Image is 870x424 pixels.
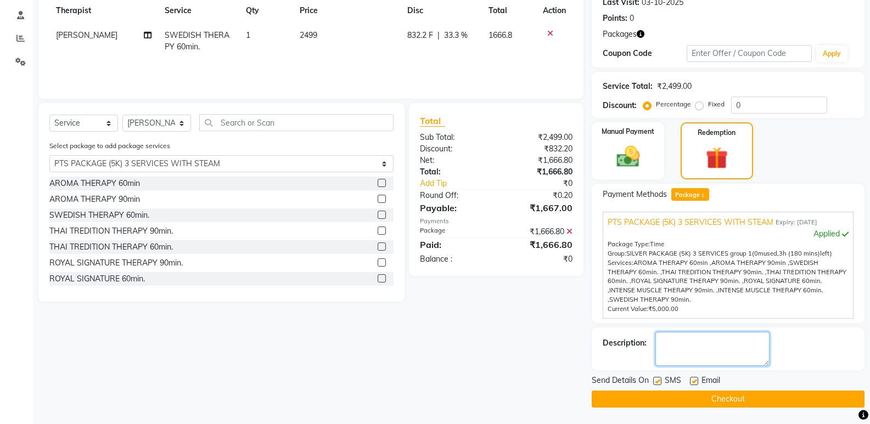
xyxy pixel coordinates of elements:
div: Discount: [412,143,496,155]
div: SWEDISH THERAPY 60min. [49,210,149,221]
div: Coupon Code [603,48,686,59]
div: Total: [412,166,496,178]
div: Payments [420,217,572,226]
span: SWEDISH THERAPY 90min. [609,296,691,303]
span: used, left) [626,250,832,257]
div: ₹0.20 [496,190,581,201]
span: Packages [603,29,637,40]
span: Email [701,375,720,388]
span: Group: [608,250,626,257]
div: ROYAL SIGNATURE THERAPY 90min. [49,257,183,269]
span: Package [671,188,709,201]
span: Services: [608,259,633,267]
div: ₹2,499.00 [496,132,581,143]
div: Round Off: [412,190,496,201]
div: Paid: [412,238,496,251]
div: ₹1,666.80 [496,226,581,238]
span: (0m [752,250,764,257]
div: ₹1,667.00 [496,201,581,214]
span: THAI TREDITION THERAPY 60min. , [608,268,846,285]
span: Current Value: [608,305,648,313]
div: Points: [603,13,627,24]
div: THAI TREDITION THERAPY 90min. [49,225,173,237]
img: _gift.svg [699,144,735,172]
div: Discount: [603,100,637,111]
span: | [437,30,440,41]
div: ₹1,666.80 [496,238,581,251]
span: Payment Methods [603,189,667,200]
div: Balance : [412,253,496,265]
input: Search or Scan [199,114,394,131]
span: 1666.8 [489,30,512,40]
input: Enter Offer / Coupon Code [687,45,812,62]
span: ₹5,000.00 [648,305,678,313]
span: Package Type: [608,240,650,248]
label: Manual Payment [602,127,654,137]
div: ₹0 [510,178,581,189]
span: SWEDISH THERAPY 60min. [165,30,229,52]
div: ₹0 [496,253,581,265]
div: AROMA THERAPY 90min [49,194,140,205]
span: 832.2 F [407,30,433,41]
span: 33.3 % [444,30,468,41]
span: INTENSE MUSCLE THERAPY 90min. , [609,286,718,294]
div: Package [412,226,496,238]
span: SMS [665,375,681,388]
span: 3h (180 mins) [779,250,820,257]
div: ₹1,666.80 [496,166,581,178]
div: Sub Total: [412,132,496,143]
span: 1 [700,193,706,199]
div: 0 [630,13,634,24]
label: Redemption [698,128,736,138]
div: ₹2,499.00 [657,81,692,92]
span: Total [420,115,445,127]
span: Send Details On [592,375,649,388]
span: SWEDISH THERAPY 60min. , [608,259,818,276]
div: ₹832.20 [496,143,581,155]
span: THAI TREDITION THERAPY 90min. , [661,268,766,276]
div: Service Total: [603,81,653,92]
div: Applied [608,228,849,240]
span: ROYAL SIGNATURE THERAPY 90min. , [631,277,744,285]
img: _cash.svg [609,143,647,170]
div: THAI TREDITION THERAPY 60min. [49,241,173,253]
div: Description: [603,337,647,349]
div: ROYAL SIGNATURE 60min. [49,273,145,285]
div: Net: [412,155,496,166]
span: 1 [246,30,250,40]
span: SILVER PACKAGE (5K) 3 SERVICES group 1 [626,250,752,257]
span: AROMA THERAPY 90min , [711,259,789,267]
span: Time [650,240,664,248]
label: Select package to add package services [49,141,170,151]
button: Apply [816,46,847,62]
button: Checkout [592,391,865,408]
span: 2499 [300,30,317,40]
div: Payable: [412,201,496,214]
label: Percentage [656,99,691,109]
span: Expiry: [DATE] [776,218,817,227]
div: ₹1,666.80 [496,155,581,166]
span: PTS PACKAGE (5K) 3 SERVICES WITH STEAM [608,217,773,228]
span: [PERSON_NAME] [56,30,117,40]
label: Fixed [708,99,725,109]
a: Add Tip [412,178,510,189]
div: AROMA THERAPY 60min [49,178,140,189]
span: AROMA THERAPY 60min , [633,259,711,267]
